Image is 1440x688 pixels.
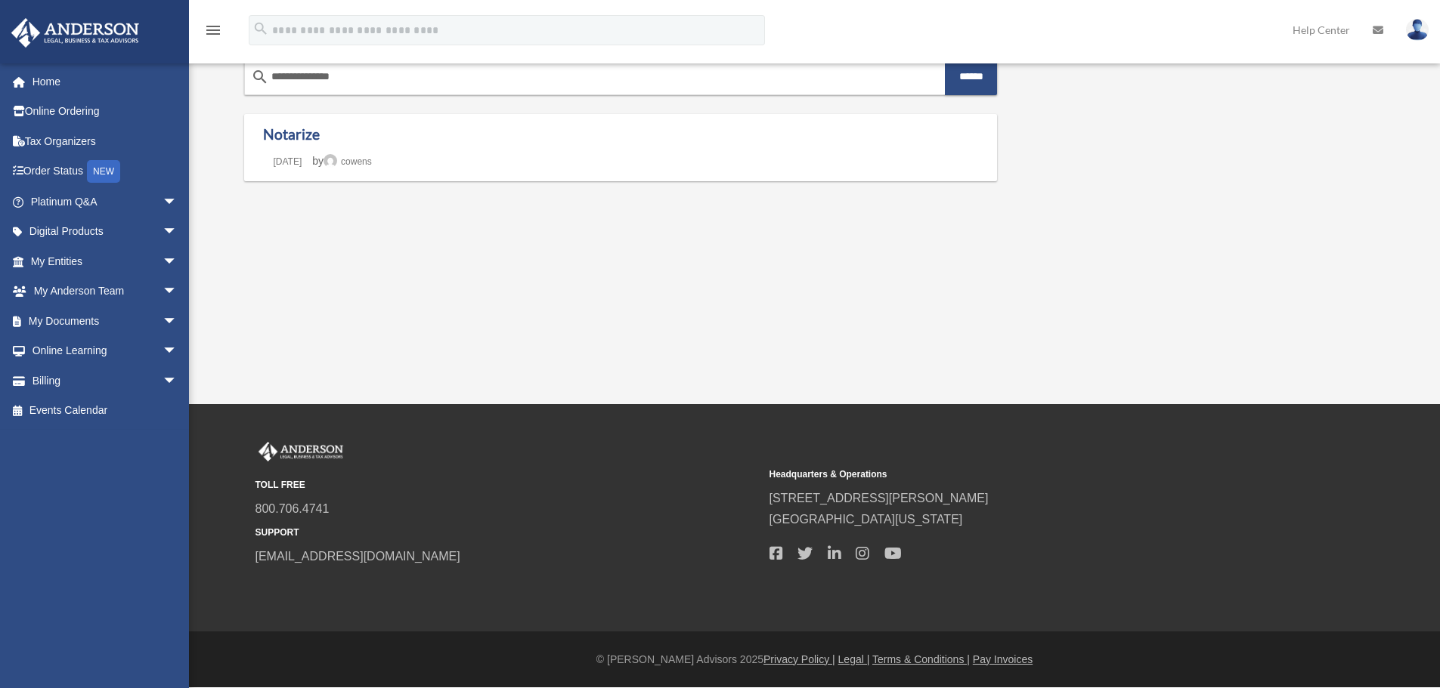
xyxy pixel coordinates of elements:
span: arrow_drop_down [163,276,193,307]
a: Order StatusNEW [11,156,200,187]
span: arrow_drop_down [163,306,193,337]
a: Notarize [263,125,320,143]
a: Legal | [838,653,870,665]
span: arrow_drop_down [163,187,193,218]
a: Home [11,66,193,97]
a: My Entitiesarrow_drop_down [11,246,200,276]
a: menu [204,26,222,39]
small: Headquarters & Operations [770,467,1273,483]
i: search [252,20,269,37]
div: © [PERSON_NAME] Advisors 2025 [189,650,1440,669]
span: arrow_drop_down [163,217,193,248]
a: [EMAIL_ADDRESS][DOMAIN_NAME] [255,550,460,563]
div: NEW [87,160,120,183]
a: [STREET_ADDRESS][PERSON_NAME] [770,492,989,504]
a: cowens [324,156,372,167]
a: Online Learningarrow_drop_down [11,336,200,366]
a: Pay Invoices [973,653,1033,665]
i: menu [204,21,222,39]
span: arrow_drop_down [163,246,193,277]
small: TOLL FREE [255,477,759,493]
small: SUPPORT [255,525,759,541]
a: My Documentsarrow_drop_down [11,306,200,336]
a: Tax Organizers [11,126,200,156]
a: Terms & Conditions | [872,653,970,665]
span: arrow_drop_down [163,336,193,367]
a: Online Ordering [11,97,200,127]
a: Digital Productsarrow_drop_down [11,217,200,247]
a: 800.706.4741 [255,502,330,515]
a: Platinum Q&Aarrow_drop_down [11,187,200,217]
i: search [251,68,269,86]
a: Billingarrow_drop_down [11,366,200,396]
img: Anderson Advisors Platinum Portal [7,18,144,48]
span: arrow_drop_down [163,366,193,396]
img: User Pic [1406,19,1429,41]
span: by [312,155,371,167]
a: Privacy Policy | [763,653,835,665]
a: [DATE] [263,156,313,167]
img: Anderson Advisors Platinum Portal [255,442,346,461]
a: [GEOGRAPHIC_DATA][US_STATE] [770,513,963,526]
a: My Anderson Teamarrow_drop_down [11,276,200,307]
a: Events Calendar [11,396,200,426]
